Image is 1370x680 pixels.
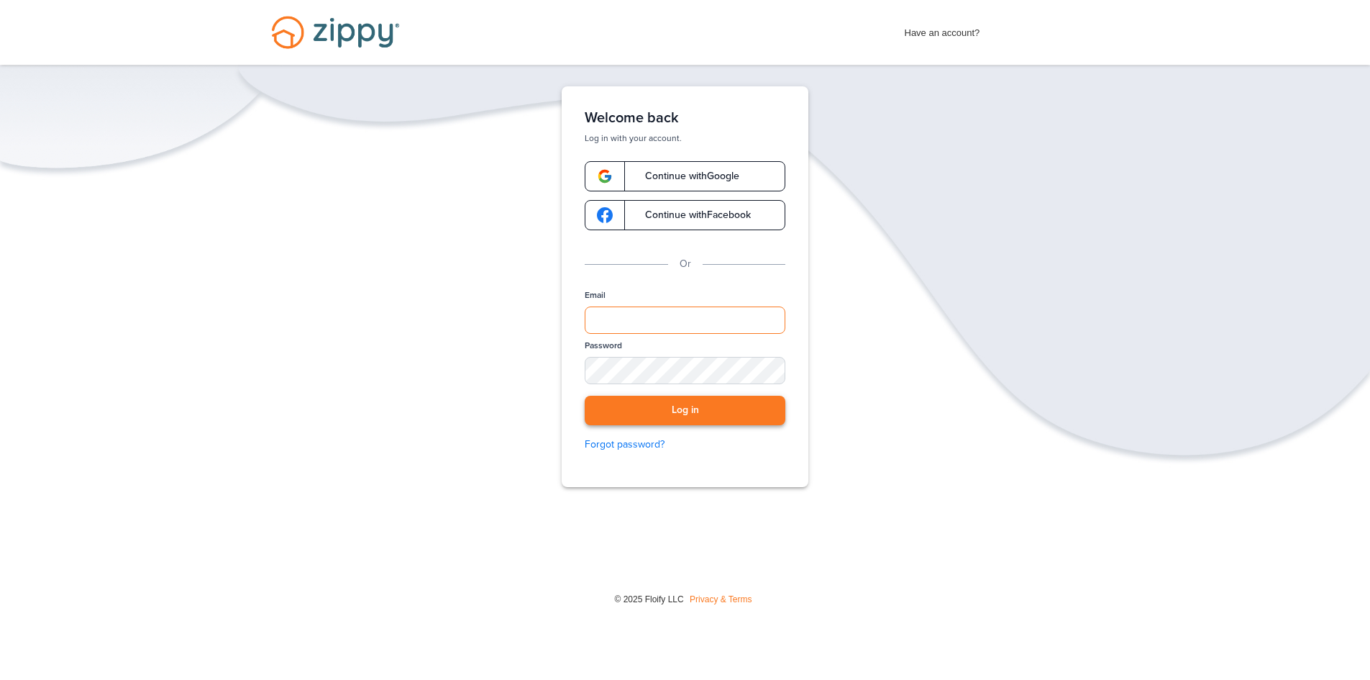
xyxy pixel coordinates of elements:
img: google-logo [597,207,613,223]
span: © 2025 Floify LLC [614,594,683,604]
input: Password [585,357,785,384]
p: Or [680,256,691,272]
p: Log in with your account. [585,132,785,144]
span: Continue with Google [631,171,739,181]
label: Password [585,340,622,352]
a: google-logoContinue withGoogle [585,161,785,191]
span: Have an account? [905,18,980,41]
a: google-logoContinue withFacebook [585,200,785,230]
a: Forgot password? [585,437,785,453]
button: Log in [585,396,785,425]
h1: Welcome back [585,109,785,127]
label: Email [585,289,606,302]
a: Privacy & Terms [690,594,752,604]
span: Continue with Facebook [631,210,751,220]
input: Email [585,307,785,334]
img: google-logo [597,168,613,184]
